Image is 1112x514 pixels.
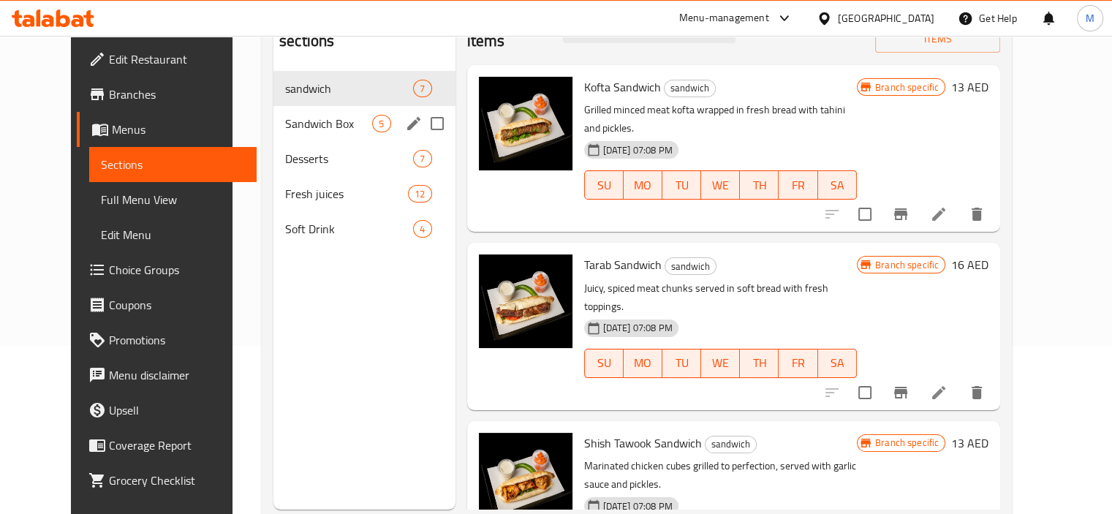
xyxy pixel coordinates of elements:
[372,115,390,132] div: items
[701,170,740,200] button: WE
[701,349,740,378] button: WE
[77,463,257,498] a: Grocery Checklist
[273,176,455,211] div: Fresh juices12
[597,321,678,335] span: [DATE] 07:08 PM
[109,401,245,419] span: Upsell
[850,199,880,230] span: Select to update
[77,77,257,112] a: Branches
[679,10,769,27] div: Menu-management
[109,366,245,384] span: Menu disclaimer
[706,436,756,453] span: sandwich
[413,220,431,238] div: items
[665,80,715,97] span: sandwich
[869,436,945,450] span: Branch specific
[740,170,779,200] button: TH
[869,80,945,94] span: Branch specific
[665,257,716,275] div: sandwich
[112,121,245,138] span: Menus
[109,436,245,454] span: Coverage Report
[951,77,988,97] h6: 13 AED
[413,150,431,167] div: items
[77,393,257,428] a: Upsell
[479,77,572,170] img: Kofta Sandwich
[77,428,257,463] a: Coverage Report
[883,375,918,410] button: Branch-specific-item
[959,197,994,232] button: delete
[285,80,413,97] div: sandwich
[109,331,245,349] span: Promotions
[584,254,662,276] span: Tarab Sandwich
[584,279,857,316] p: Juicy, spiced meat chunks served in soft bread with fresh toppings.
[959,375,994,410] button: delete
[597,499,678,513] span: [DATE] 07:08 PM
[279,8,363,52] h2: Menu sections
[784,352,812,374] span: FR
[584,170,624,200] button: SU
[77,42,257,77] a: Edit Restaurant
[584,432,702,454] span: Shish Tawook Sandwich
[824,175,851,196] span: SA
[591,175,618,196] span: SU
[850,377,880,408] span: Select to update
[584,349,624,378] button: SU
[285,185,408,203] span: Fresh juices
[1086,10,1094,26] span: M
[746,175,773,196] span: TH
[784,175,812,196] span: FR
[77,112,257,147] a: Menus
[273,106,455,141] div: Sandwich Box5edit
[824,352,851,374] span: SA
[89,182,257,217] a: Full Menu View
[403,113,425,135] button: edit
[883,197,918,232] button: Branch-specific-item
[624,170,662,200] button: MO
[77,252,257,287] a: Choice Groups
[109,50,245,68] span: Edit Restaurant
[591,352,618,374] span: SU
[408,185,431,203] div: items
[584,457,857,494] p: Marinated chicken cubes grilled to perfection, served with garlic sauce and pickles.
[373,117,390,131] span: 5
[869,258,945,272] span: Branch specific
[285,220,413,238] span: Soft Drink
[101,191,245,208] span: Full Menu View
[77,287,257,322] a: Coupons
[951,433,988,453] h6: 13 AED
[584,101,857,137] p: Grilled minced meat kofta wrapped in fresh bread with tahini and pickles.
[414,82,431,96] span: 7
[414,152,431,166] span: 7
[707,175,734,196] span: WE
[818,170,857,200] button: SA
[101,226,245,243] span: Edit Menu
[273,211,455,246] div: Soft Drink4
[413,80,431,97] div: items
[930,384,948,401] a: Edit menu item
[101,156,245,173] span: Sections
[414,222,431,236] span: 4
[668,352,695,374] span: TU
[662,349,701,378] button: TU
[818,349,857,378] button: SA
[273,71,455,106] div: sandwich7
[584,76,661,98] span: Kofta Sandwich
[705,436,757,453] div: sandwich
[779,349,817,378] button: FR
[629,352,657,374] span: MO
[89,147,257,182] a: Sections
[951,254,988,275] h6: 16 AED
[77,322,257,358] a: Promotions
[467,8,545,52] h2: Menu items
[930,205,948,223] a: Edit menu item
[109,86,245,103] span: Branches
[273,65,455,252] nav: Menu sections
[779,170,817,200] button: FR
[597,143,678,157] span: [DATE] 07:08 PM
[707,352,734,374] span: WE
[109,296,245,314] span: Coupons
[746,352,773,374] span: TH
[285,115,372,132] span: Sandwich Box
[664,80,716,97] div: sandwich
[409,187,431,201] span: 12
